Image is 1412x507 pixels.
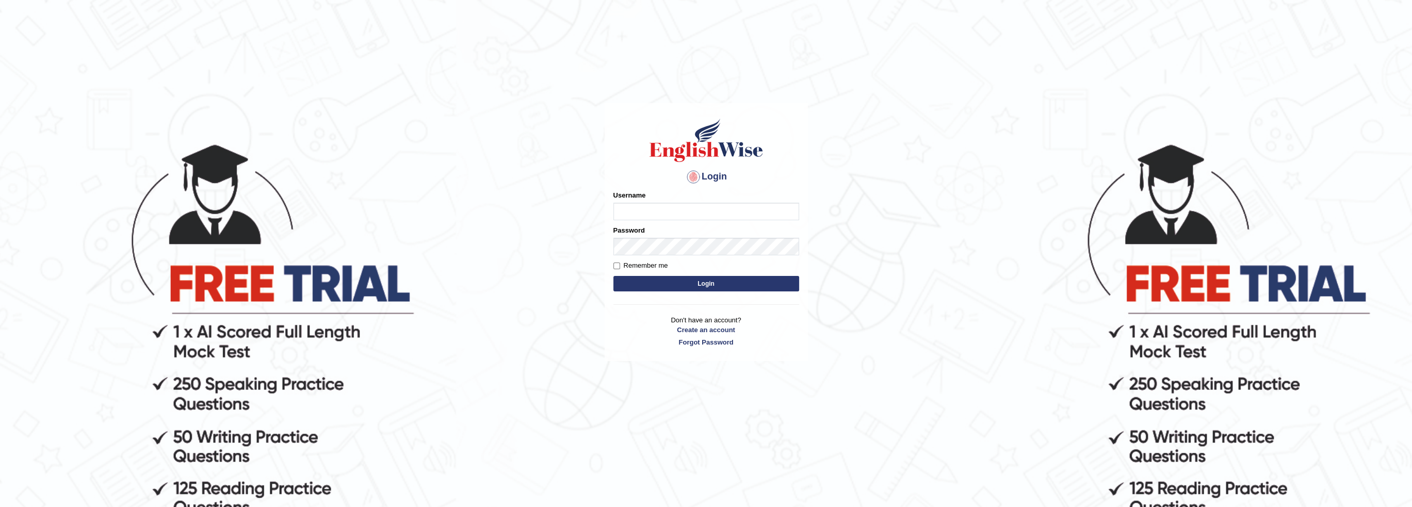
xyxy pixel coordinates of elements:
a: Create an account [613,325,799,335]
p: Don't have an account? [613,315,799,347]
input: Remember me [613,263,620,269]
a: Forgot Password [613,337,799,347]
h4: Login [613,169,799,185]
label: Remember me [613,260,668,271]
label: Username [613,190,646,200]
img: Logo of English Wise sign in for intelligent practice with AI [647,117,765,163]
button: Login [613,276,799,291]
label: Password [613,225,645,235]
